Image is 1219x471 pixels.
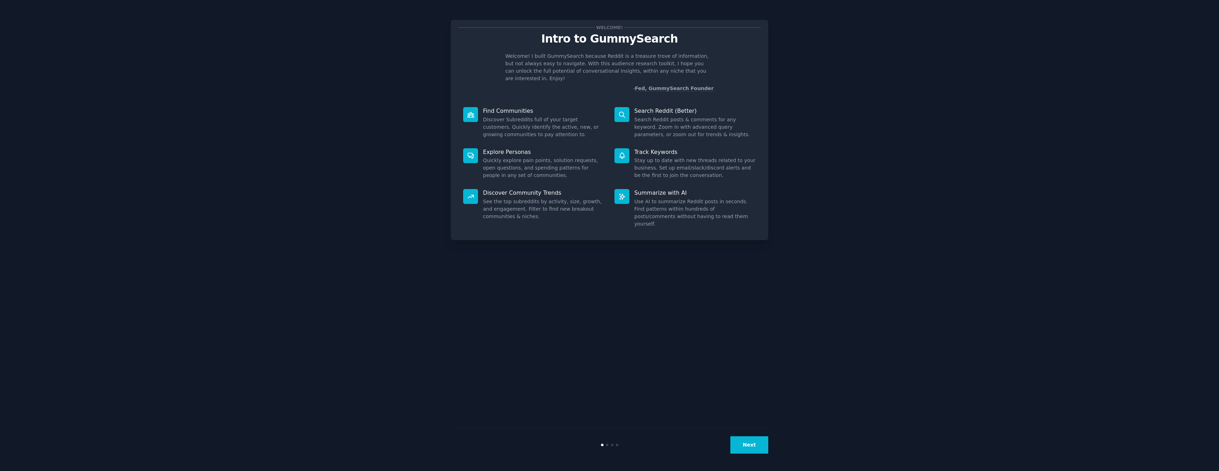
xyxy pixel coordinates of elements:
[458,33,761,45] p: Intro to GummySearch
[595,24,624,31] span: Welcome!
[483,189,605,196] p: Discover Community Trends
[634,189,756,196] p: Summarize with AI
[634,148,756,156] p: Track Keywords
[634,198,756,228] dd: Use AI to summarize Reddit posts in seconds. Find patterns within hundreds of posts/comments with...
[483,157,605,179] dd: Quickly explore pain points, solution requests, open questions, and spending patterns for people ...
[483,107,605,115] p: Find Communities
[633,85,714,92] div: -
[634,157,756,179] dd: Stay up to date with new threads related to your business. Set up email/slack/discord alerts and ...
[483,148,605,156] p: Explore Personas
[634,116,756,138] dd: Search Reddit posts & comments for any keyword. Zoom in with advanced query parameters, or zoom o...
[635,85,714,92] a: Fed, GummySearch Founder
[483,116,605,138] dd: Discover Subreddits full of your target customers. Quickly identify the active, new, or growing c...
[634,107,756,115] p: Search Reddit (Better)
[505,52,714,82] p: Welcome! I built GummySearch because Reddit is a treasure trove of information, but not always ea...
[730,436,768,454] button: Next
[483,198,605,220] dd: See the top subreddits by activity, size, growth, and engagement. Filter to find new breakout com...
